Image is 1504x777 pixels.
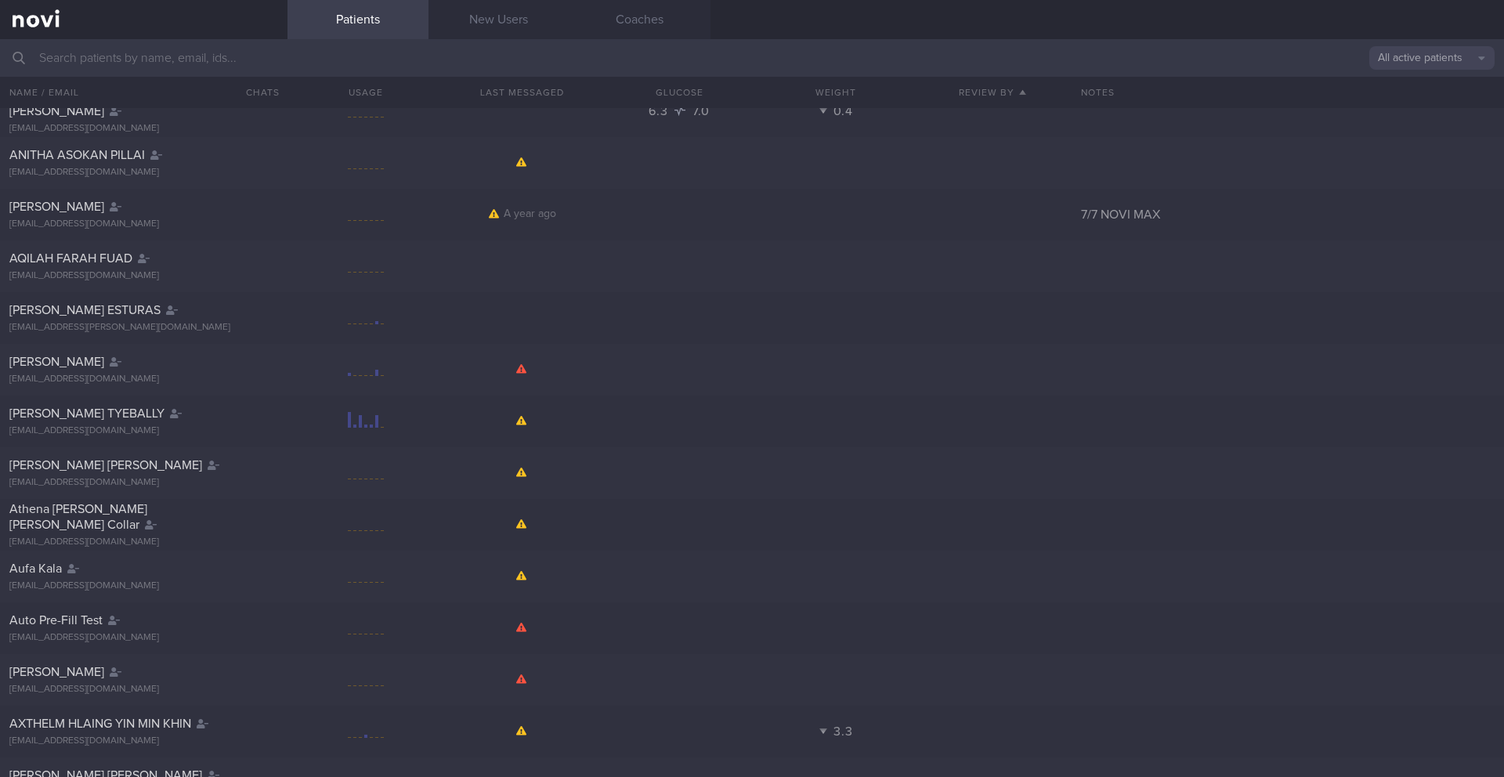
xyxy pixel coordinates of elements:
[444,77,601,108] button: Last Messaged
[287,77,444,108] div: Usage
[9,149,145,161] span: ANITHA ASOKAN PILLAI
[9,201,104,213] span: [PERSON_NAME]
[9,167,278,179] div: [EMAIL_ADDRESS][DOMAIN_NAME]
[9,632,278,644] div: [EMAIL_ADDRESS][DOMAIN_NAME]
[9,374,278,385] div: [EMAIL_ADDRESS][DOMAIN_NAME]
[504,208,556,219] span: A year ago
[9,503,147,531] span: Athena [PERSON_NAME] [PERSON_NAME] Collar
[692,105,710,117] span: 7.0
[9,666,104,678] span: [PERSON_NAME]
[1072,207,1504,222] div: 7/7 NOVI MAX
[9,270,278,282] div: [EMAIL_ADDRESS][DOMAIN_NAME]
[9,123,278,135] div: [EMAIL_ADDRESS][DOMAIN_NAME]
[833,105,853,117] span: 0.4
[9,717,191,730] span: AXTHELM HLAING YIN MIN KHIN
[9,562,62,575] span: Aufa Kala
[9,219,278,230] div: [EMAIL_ADDRESS][DOMAIN_NAME]
[1369,46,1495,70] button: All active patients
[601,77,757,108] button: Glucose
[833,725,852,738] span: 3.3
[9,614,103,627] span: Auto Pre-Fill Test
[9,356,104,368] span: [PERSON_NAME]
[9,425,278,437] div: [EMAIL_ADDRESS][DOMAIN_NAME]
[9,304,161,316] span: [PERSON_NAME] ESTURAS
[9,407,164,420] span: [PERSON_NAME] TYEBALLY
[757,77,914,108] button: Weight
[9,477,278,489] div: [EMAIL_ADDRESS][DOMAIN_NAME]
[9,459,202,472] span: [PERSON_NAME] [PERSON_NAME]
[9,537,278,548] div: [EMAIL_ADDRESS][DOMAIN_NAME]
[9,580,278,592] div: [EMAIL_ADDRESS][DOMAIN_NAME]
[9,322,278,334] div: [EMAIL_ADDRESS][PERSON_NAME][DOMAIN_NAME]
[1072,77,1504,108] div: Notes
[914,77,1071,108] button: Review By
[9,252,132,265] span: AQILAH FARAH FUAD
[9,684,278,696] div: [EMAIL_ADDRESS][DOMAIN_NAME]
[225,77,287,108] button: Chats
[9,735,278,747] div: [EMAIL_ADDRESS][DOMAIN_NAME]
[649,105,671,117] span: 6.3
